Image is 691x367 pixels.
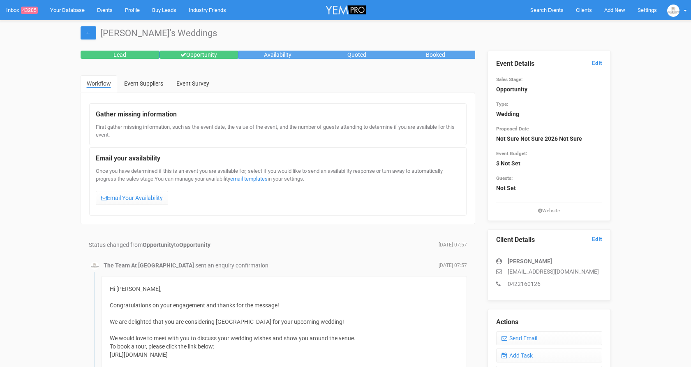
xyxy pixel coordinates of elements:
[317,51,396,59] div: Quoted
[496,111,519,117] strong: Wedding
[496,101,508,107] small: Type:
[496,348,602,362] a: Add Task
[21,7,38,14] span: 43205
[496,77,522,82] small: Sales Stage:
[604,7,625,13] span: Add New
[118,75,169,92] a: Event Suppliers
[592,235,602,243] a: Edit
[496,126,529,132] small: Proposed Date
[89,242,210,248] span: Status changed from to
[81,75,117,93] a: Workflow
[496,86,527,93] strong: Opportunity
[496,151,527,156] small: Event Budget:
[96,110,460,119] legend: Gather missing information
[496,331,602,345] a: Send Email
[179,242,210,248] strong: Opportunity
[496,135,582,142] strong: Not Sure Not Sure 2026 Not Sure
[143,242,174,248] strong: Opportunity
[496,59,602,69] legend: Event Details
[230,176,268,182] a: email templates
[592,59,602,67] a: Edit
[496,160,520,167] strong: $ Not Set
[96,154,460,163] legend: Email your availability
[170,75,215,92] a: Event Survey
[81,28,611,38] h1: [PERSON_NAME]'s Weddings
[238,51,317,59] div: Availability
[496,175,513,181] small: Guests:
[81,51,159,59] div: Lead
[195,262,268,269] span: sent an enquiry confirmation
[96,167,460,209] div: Once you have determined if this is an event you are available for, select if you would like to s...
[576,7,592,13] span: Clients
[104,262,194,269] strong: The Team At [GEOGRAPHIC_DATA]
[159,51,238,59] div: Opportunity
[81,26,96,39] a: ←
[496,280,602,288] p: 0422160126
[90,262,99,270] img: BGLogo.jpg
[155,176,304,182] span: You can manage your availability in your settings.
[496,267,602,276] p: [EMAIL_ADDRESS][DOMAIN_NAME]
[439,262,467,269] span: [DATE] 07:57
[496,185,516,191] strong: Not Set
[496,207,602,214] small: Website
[667,5,679,17] img: BGLogo.jpg
[96,191,168,205] a: Email Your Availability
[96,123,460,139] div: First gather missing information, such as the event date, the value of the event, and the number ...
[508,258,552,265] strong: [PERSON_NAME]
[530,7,564,13] span: Search Events
[396,51,475,59] div: Booked
[496,318,602,327] legend: Actions
[439,242,467,249] span: [DATE] 07:57
[496,235,602,245] legend: Client Details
